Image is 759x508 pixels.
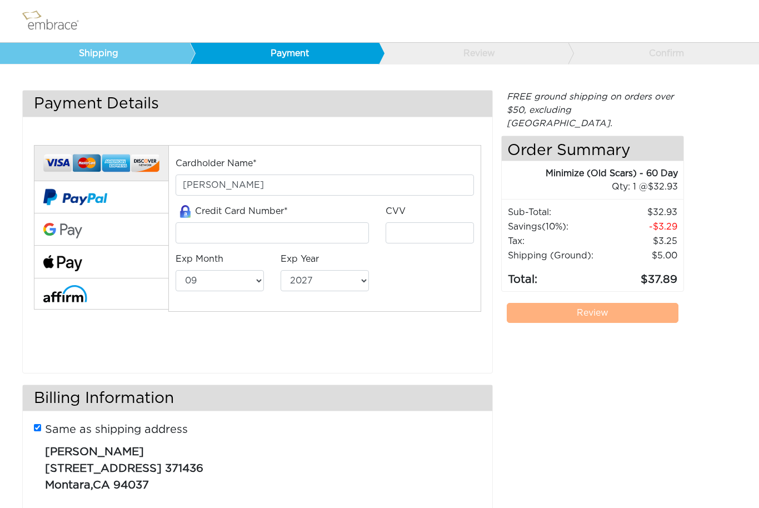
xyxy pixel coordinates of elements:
[281,252,319,266] label: Exp Year
[601,220,678,234] td: 3.29
[43,151,159,175] img: credit-cards.png
[507,303,678,323] a: Review
[45,463,162,474] span: [STREET_ADDRESS]
[23,91,492,117] h3: Payment Details
[648,182,678,191] span: 32.93
[45,438,472,494] p: ,
[113,480,149,491] span: 94037
[19,7,92,35] img: logo.png
[176,205,288,218] label: Credit Card Number*
[502,167,678,180] div: Minimize (Old Scars) - 60 Day
[43,285,87,302] img: affirm-logo.svg
[189,43,379,64] a: Payment
[601,263,678,288] td: 37.89
[601,248,678,263] td: $5.00
[165,463,203,474] span: 371436
[507,234,601,248] td: Tax:
[542,222,566,231] span: (10%)
[507,205,601,220] td: Sub-Total:
[45,480,91,491] span: Montara
[176,157,257,170] label: Cardholder Name*
[568,43,758,64] a: Confirm
[601,234,678,248] td: 3.25
[507,263,601,288] td: Total:
[386,205,406,218] label: CVV
[176,252,223,266] label: Exp Month
[501,90,684,130] div: FREE ground shipping on orders over $50, excluding [GEOGRAPHIC_DATA].
[378,43,568,64] a: Review
[45,446,144,457] span: [PERSON_NAME]
[23,385,492,411] h3: Billing Information
[516,180,678,193] div: 1 @
[43,181,107,213] img: paypal-v2.png
[43,255,82,271] img: fullApplePay.png
[601,205,678,220] td: 32.93
[502,136,683,161] h4: Order Summary
[507,220,601,234] td: Savings :
[43,223,82,238] img: Google-Pay-Logo.svg
[45,421,188,438] label: Same as shipping address
[93,480,110,491] span: CA
[176,205,195,218] img: amazon-lock.png
[507,248,601,263] td: Shipping (Ground):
